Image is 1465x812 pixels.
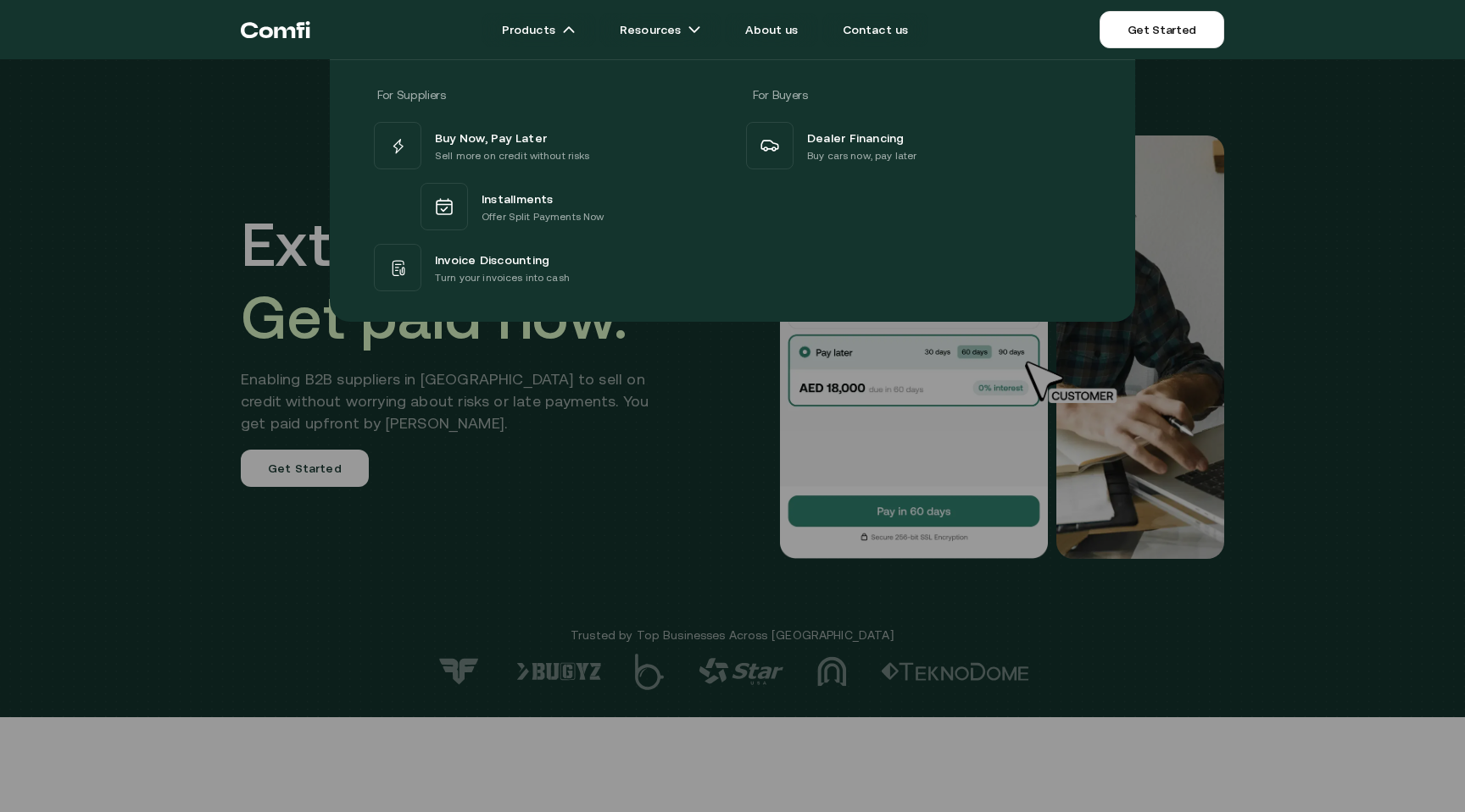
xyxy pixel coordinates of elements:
span: Dealer Financing [807,127,905,147]
a: Productsarrow icons [482,13,596,47]
a: Buy Now, Pay LaterSell more on credit without risks [370,119,722,173]
a: InstallmentsOffer Split Payments Now [370,173,722,240]
a: Return to the top of the Comfi home page [241,4,310,55]
p: Sell more on credit without risks [435,147,590,164]
a: Resourcesarrow icons [599,13,721,47]
span: For Buyers [753,88,808,102]
span: Invoice Discounting [435,249,549,269]
img: arrow icons [562,23,576,36]
a: Invoice DiscountingTurn your invoices into cash [370,240,722,295]
p: Offer Split Payments Now [482,208,604,225]
img: arrow icons [688,23,701,36]
a: Get Started [1100,11,1224,48]
span: Buy Now, Pay Later [435,127,547,147]
span: Installments [482,188,554,208]
a: Contact us [822,13,929,47]
p: Turn your invoices into cash [435,269,570,286]
p: Buy cars now, pay later [807,147,916,164]
a: Dealer FinancingBuy cars now, pay later [743,119,1095,173]
a: About us [725,13,818,47]
span: For Suppliers [377,88,445,102]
